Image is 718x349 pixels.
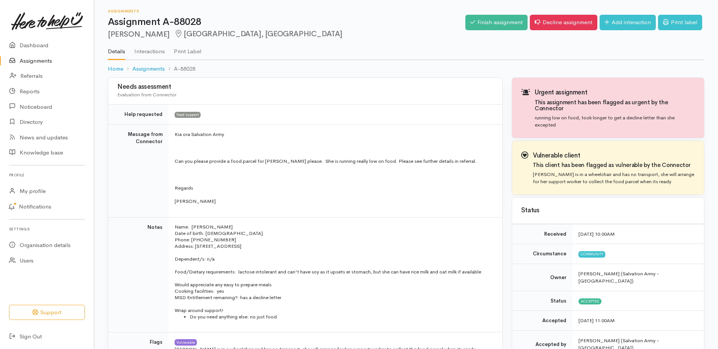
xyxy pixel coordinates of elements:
[108,9,465,13] h6: Assignments
[175,269,493,275] p: Food/Dietary requirements: lactose intolerant and can't have soy as it upsets er stomach, but she...
[578,231,615,237] time: [DATE] 10:00AM
[108,30,465,39] h2: [PERSON_NAME]
[175,158,493,165] p: Can you please provide a food parcel for [PERSON_NAME] please. She is running really low on food....
[134,38,165,59] a: Interactions
[175,112,201,118] span: Food support
[535,114,695,129] p: running low on food, took longer to get a decline letter than she excepted
[9,305,85,320] button: Support
[175,224,493,243] p: Name: [PERSON_NAME] Date of birth: [DEMOGRAPHIC_DATA] Phone: [PHONE_NUMBER]
[108,105,169,125] td: Help requested
[578,317,615,324] time: [DATE] 11:00AM
[535,89,695,96] h3: Urgent assignment
[108,217,169,332] td: Notes
[108,17,465,28] h1: Assignment A-88028
[175,198,493,205] p: [PERSON_NAME]
[108,65,123,73] a: Home
[9,170,85,180] h6: Profile
[175,307,493,313] p: Wrap around support!
[533,171,695,185] p: [PERSON_NAME] is in a wheelchair and has no transport, she will arrange for her support worker to...
[175,281,493,288] p: Would appreciate any easy to prepare meals
[175,243,493,249] p: Address: [STREET_ADDRESS]
[175,249,493,262] p: Dependent/s: n/a
[512,264,572,291] td: Owner
[512,311,572,331] td: Accepted
[174,29,342,39] span: [GEOGRAPHIC_DATA], [GEOGRAPHIC_DATA]
[117,83,493,91] h3: Needs assessment
[117,91,176,98] span: Evaluation from Connector
[190,313,493,320] li: Do you need anything else: no just food
[175,288,493,301] p: Cooking facilities: yes MSD Entitlement remaining?: has a decline letter
[512,224,572,244] td: Received
[108,60,704,78] nav: breadcrumb
[132,65,165,73] a: Assignments
[533,152,695,159] h3: Vulnerable client
[174,38,201,59] a: Print Label
[521,207,695,214] h3: Status
[658,15,702,30] a: Print label
[535,99,695,112] h4: This assignment has been flagged as urgent by the Connector
[9,224,85,234] h6: Settings
[533,162,695,168] h4: This client has been flagged as vulnerable by the Connector
[175,131,493,138] p: Kia ora Salvation Army
[175,184,493,192] p: Regards
[512,244,572,264] td: Circumstance
[600,15,656,30] a: Add interaction
[175,339,197,345] span: Vulnerable
[465,15,528,30] a: Finish assignment
[578,298,601,304] span: Accepted
[578,270,659,284] span: [PERSON_NAME] (Salvation Army - [GEOGRAPHIC_DATA])
[108,38,125,60] a: Details
[108,124,169,217] td: Message from Connector
[512,291,572,311] td: Status
[530,15,597,30] a: Decline assignment
[165,65,195,73] li: A-88028
[578,251,605,257] span: Community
